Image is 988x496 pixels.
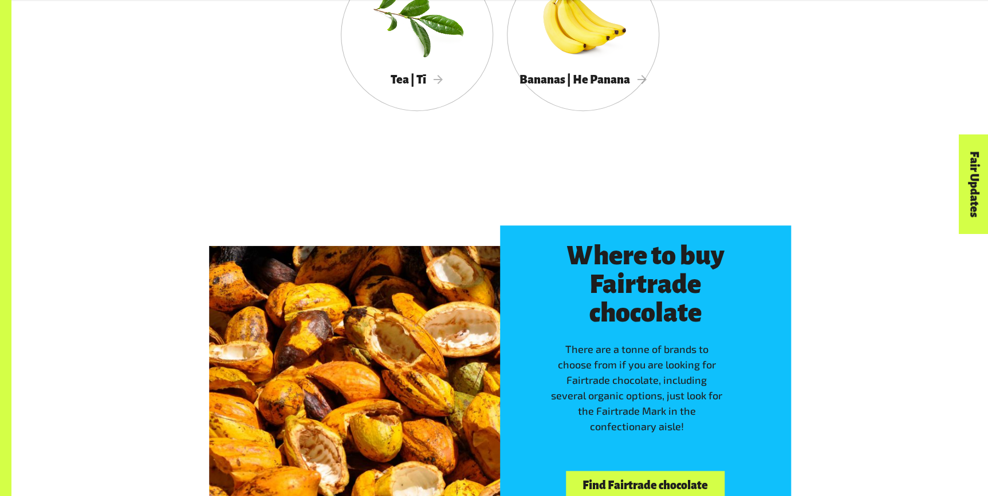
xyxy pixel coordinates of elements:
[551,343,722,432] span: There are a tonne of brands to choose from if you are looking for Fairtrade chocolate, including ...
[519,73,647,86] span: Bananas | He Panana
[391,73,443,86] span: Tea | Tī
[548,241,742,327] h3: Where to buy Fairtrade chocolate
